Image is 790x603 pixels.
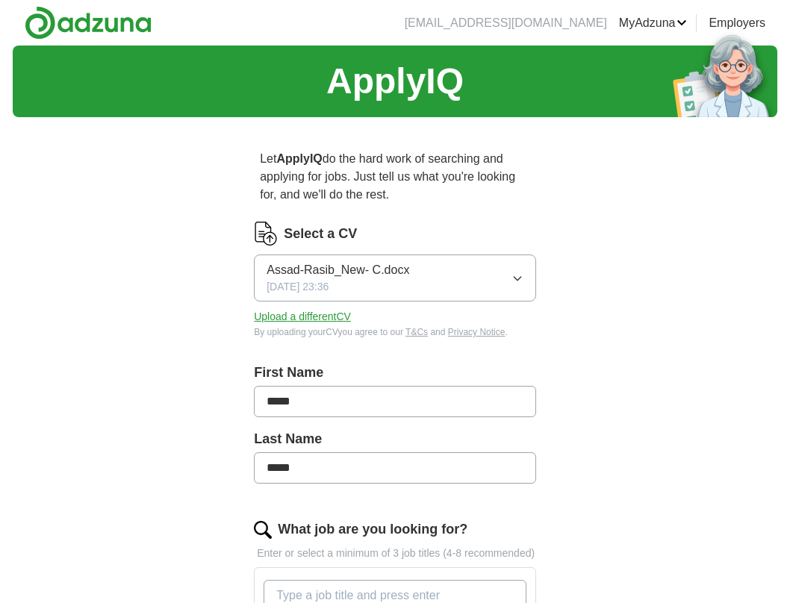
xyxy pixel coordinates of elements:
[254,325,536,339] div: By uploading your CV you agree to our and .
[254,144,536,210] p: Let do the hard work of searching and applying for jobs. Just tell us what you're looking for, an...
[254,222,278,246] img: CV Icon
[276,152,322,165] strong: ApplyIQ
[25,6,152,40] img: Adzuna logo
[709,14,765,32] a: Employers
[254,363,536,383] label: First Name
[326,54,464,108] h1: ApplyIQ
[254,254,536,301] button: Assad-Rasib_New- C.docx[DATE] 23:36
[254,429,536,449] label: Last Name
[448,327,506,337] a: Privacy Notice
[619,14,688,32] a: MyAdzuna
[284,224,357,244] label: Select a CV
[254,521,272,539] img: search.png
[267,261,409,279] span: Assad-Rasib_New- C.docx
[267,279,329,295] span: [DATE] 23:36
[254,546,536,561] p: Enter or select a minimum of 3 job titles (4-8 recommended)
[405,327,428,337] a: T&Cs
[254,309,351,325] button: Upload a differentCV
[278,519,467,540] label: What job are you looking for?
[405,14,607,32] li: [EMAIL_ADDRESS][DOMAIN_NAME]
